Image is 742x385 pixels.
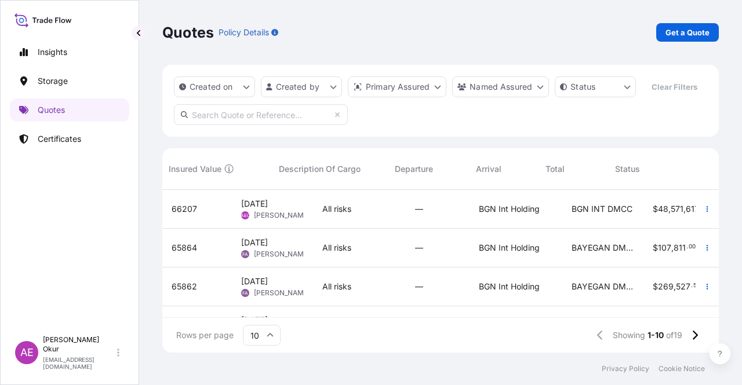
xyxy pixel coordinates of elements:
[172,281,197,292] span: 65862
[668,205,671,213] span: ,
[658,244,671,252] span: 107
[615,163,640,175] span: Status
[658,283,674,291] span: 269
[366,81,430,93] p: Primary Assured
[659,364,705,373] a: Cookie Notice
[174,76,255,97] button: createdOn Filter options
[172,203,197,215] span: 66207
[172,242,197,254] span: 65864
[38,46,67,58] p: Insights
[241,314,268,326] span: [DATE]
[254,288,310,298] span: [PERSON_NAME]
[169,163,221,175] span: Insured Value
[676,283,690,291] span: 527
[691,284,693,288] span: .
[689,245,696,249] span: 00
[648,329,664,341] span: 1-10
[652,81,697,93] p: Clear Filters
[479,281,540,292] span: BGN Int Holding
[572,281,634,292] span: BAYEGAN DMCC
[674,283,676,291] span: ,
[470,81,532,93] p: Named Assured
[219,27,269,38] p: Policy Details
[642,78,707,96] button: Clear Filters
[242,248,248,260] span: FA
[671,244,674,252] span: ,
[665,27,710,38] p: Get a Quote
[38,75,68,87] p: Storage
[674,244,686,252] span: 811
[653,283,658,291] span: $
[176,329,234,341] span: Rows per page
[242,287,248,299] span: FA
[254,250,310,259] span: [PERSON_NAME]
[348,76,446,97] button: distributor Filter options
[20,347,34,358] span: AE
[572,242,634,254] span: BAYEGAN DMCC
[174,104,348,125] input: Search Quote or Reference...
[572,203,632,215] span: BGN INT DMCC
[254,211,310,220] span: [PERSON_NAME]
[570,81,595,93] p: Status
[479,242,540,254] span: BGN Int Holding
[162,23,214,42] p: Quotes
[656,23,719,42] a: Get a Quote
[666,329,682,341] span: of 19
[653,205,658,213] span: $
[322,242,351,254] span: All risks
[653,244,658,252] span: $
[602,364,649,373] a: Privacy Policy
[686,245,688,249] span: .
[279,163,361,175] span: Description Of Cargo
[276,81,320,93] p: Created by
[479,203,540,215] span: BGN Int Holding
[38,104,65,116] p: Quotes
[241,276,268,287] span: [DATE]
[10,127,129,151] a: Certificates
[476,163,501,175] span: Arrival
[671,205,683,213] span: 571
[415,203,423,215] span: —
[10,98,129,122] a: Quotes
[38,133,81,145] p: Certificates
[190,81,233,93] p: Created on
[10,69,129,93] a: Storage
[10,41,129,64] a: Insights
[43,335,115,354] p: [PERSON_NAME] Okur
[658,205,668,213] span: 48
[322,281,351,292] span: All risks
[452,76,549,97] button: cargoOwner Filter options
[686,205,699,213] span: 617
[555,76,636,97] button: certificateStatus Filter options
[693,284,700,288] span: 50
[545,163,565,175] span: Total
[415,242,423,254] span: —
[322,203,351,215] span: All risks
[415,281,423,292] span: —
[241,210,250,221] span: AEO
[43,356,115,370] p: [EMAIL_ADDRESS][DOMAIN_NAME]
[613,329,645,341] span: Showing
[241,237,268,248] span: [DATE]
[683,205,686,213] span: ,
[395,163,433,175] span: Departure
[261,76,342,97] button: createdBy Filter options
[241,198,268,210] span: [DATE]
